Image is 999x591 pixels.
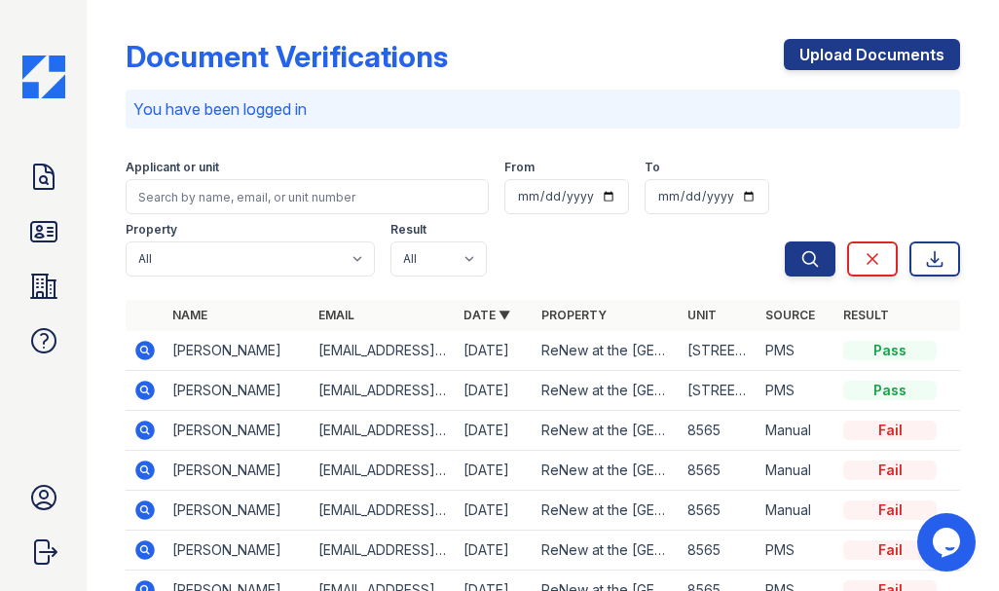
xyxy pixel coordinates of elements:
td: Manual [758,491,835,531]
div: Document Verifications [126,39,448,74]
td: [PERSON_NAME] [165,411,311,451]
input: Search by name, email, or unit number [126,179,489,214]
td: 8565 [680,451,758,491]
td: PMS [758,531,835,571]
a: Upload Documents [784,39,960,70]
td: [EMAIL_ADDRESS][DOMAIN_NAME] [311,331,457,371]
div: Fail [843,421,937,440]
div: Fail [843,461,937,480]
td: Manual [758,411,835,451]
img: CE_Icon_Blue-c292c112584629df590d857e76928e9f676e5b41ef8f769ba2f05ee15b207248.png [22,55,65,98]
td: [PERSON_NAME] [165,371,311,411]
td: 8565 [680,411,758,451]
td: ReNew at the [GEOGRAPHIC_DATA] [534,331,680,371]
label: Applicant or unit [126,160,219,175]
td: [PERSON_NAME] [165,531,311,571]
td: [EMAIL_ADDRESS][DOMAIN_NAME] [311,491,457,531]
td: [DATE] [456,451,534,491]
div: Fail [843,500,937,520]
div: Pass [843,341,937,360]
a: Name [172,308,207,322]
td: [PERSON_NAME] [165,491,311,531]
td: PMS [758,371,835,411]
div: Pass [843,381,937,400]
a: Source [765,308,815,322]
td: [PERSON_NAME] [165,331,311,371]
div: Fail [843,540,937,560]
td: [EMAIL_ADDRESS][DOMAIN_NAME] [311,371,457,411]
td: [DATE] [456,531,534,571]
a: Property [541,308,607,322]
td: ReNew at the [GEOGRAPHIC_DATA] [534,411,680,451]
a: Date ▼ [463,308,510,322]
td: ReNew at the [GEOGRAPHIC_DATA] [534,491,680,531]
td: [PERSON_NAME] [165,451,311,491]
td: [DATE] [456,491,534,531]
a: Unit [687,308,717,322]
p: You have been logged in [133,97,952,121]
td: [STREET_ADDRESS] [680,371,758,411]
td: ReNew at the [GEOGRAPHIC_DATA] [534,451,680,491]
td: [DATE] [456,411,534,451]
td: PMS [758,331,835,371]
td: ReNew at the [GEOGRAPHIC_DATA] [534,531,680,571]
td: [DATE] [456,331,534,371]
label: Property [126,222,177,238]
td: ReNew at the [GEOGRAPHIC_DATA] [534,371,680,411]
a: Email [318,308,354,322]
label: To [645,160,660,175]
td: [STREET_ADDRESS] [680,331,758,371]
a: Result [843,308,889,322]
label: Result [390,222,426,238]
td: [EMAIL_ADDRESS][DOMAIN_NAME] [311,531,457,571]
td: 8565 [680,491,758,531]
td: [EMAIL_ADDRESS][DOMAIN_NAME] [311,451,457,491]
td: 8565 [680,531,758,571]
td: [EMAIL_ADDRESS][DOMAIN_NAME] [311,411,457,451]
iframe: chat widget [917,513,980,572]
label: From [504,160,535,175]
td: Manual [758,451,835,491]
td: [DATE] [456,371,534,411]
